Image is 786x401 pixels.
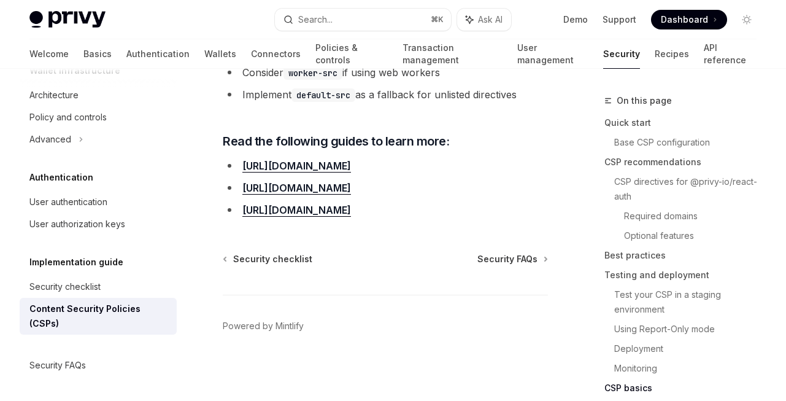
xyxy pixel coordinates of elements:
[604,113,766,133] a: Quick start
[563,14,588,26] a: Demo
[737,10,757,29] button: Toggle dark mode
[29,170,93,185] h5: Authentication
[614,339,766,359] a: Deployment
[20,191,177,213] a: User authentication
[298,12,333,27] div: Search...
[204,39,236,69] a: Wallets
[29,302,169,331] div: Content Security Policies (CSPs)
[603,39,640,69] a: Security
[477,253,547,265] a: Security FAQs
[29,195,107,209] div: User authentication
[517,39,588,69] a: User management
[614,172,766,206] a: CSP directives for @privy-io/react-auth
[20,276,177,298] a: Security checklist
[457,9,511,31] button: Ask AI
[614,319,766,339] a: Using Report-Only mode
[223,64,548,81] li: Consider if using web workers
[604,378,766,398] a: CSP basics
[604,265,766,285] a: Testing and deployment
[233,253,312,265] span: Security checklist
[20,213,177,235] a: User authorization keys
[29,217,125,232] div: User authorization keys
[704,39,757,69] a: API reference
[224,253,312,265] a: Security checklist
[242,160,351,173] a: [URL][DOMAIN_NAME]
[604,152,766,172] a: CSP recommendations
[403,39,503,69] a: Transaction management
[275,9,450,31] button: Search...⌘K
[617,93,672,108] span: On this page
[604,246,766,265] a: Best practices
[29,132,71,147] div: Advanced
[20,106,177,128] a: Policy and controls
[83,39,112,69] a: Basics
[20,298,177,335] a: Content Security Policies (CSPs)
[614,285,766,319] a: Test your CSP in a staging environment
[251,39,301,69] a: Connectors
[20,354,177,376] a: Security FAQs
[29,358,86,373] div: Security FAQs
[655,39,689,69] a: Recipes
[651,10,727,29] a: Dashboard
[431,15,444,25] span: ⌘ K
[477,253,537,265] span: Security FAQs
[291,88,355,102] code: default-src
[29,279,101,294] div: Security checklist
[29,255,123,270] h5: Implementation guide
[20,84,177,106] a: Architecture
[242,182,351,195] a: [URL][DOMAIN_NAME]
[29,88,79,103] div: Architecture
[126,39,190,69] a: Authentication
[223,133,449,150] span: Read the following guides to learn more:
[29,11,106,28] img: light logo
[624,206,766,226] a: Required domains
[614,133,766,152] a: Base CSP configuration
[315,39,388,69] a: Policies & controls
[603,14,636,26] a: Support
[29,110,107,125] div: Policy and controls
[661,14,708,26] span: Dashboard
[624,226,766,246] a: Optional features
[223,86,548,103] li: Implement as a fallback for unlisted directives
[242,204,351,217] a: [URL][DOMAIN_NAME]
[478,14,503,26] span: Ask AI
[614,359,766,378] a: Monitoring
[283,66,342,80] code: worker-src
[29,39,69,69] a: Welcome
[223,320,304,332] a: Powered by Mintlify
